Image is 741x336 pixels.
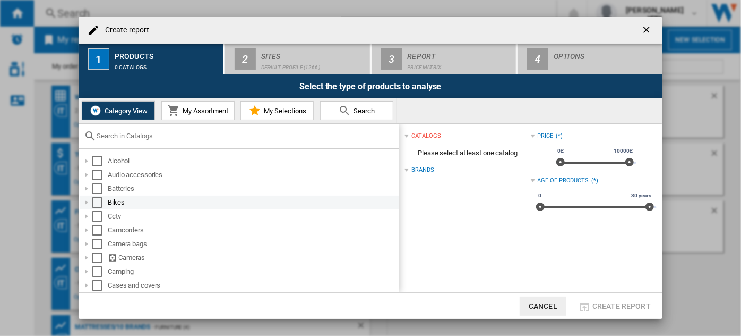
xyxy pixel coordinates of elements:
[88,48,109,70] div: 1
[108,170,398,180] div: Audio accessories
[630,191,653,200] span: 30 years
[225,44,371,74] button: 2 Sites Default profile (1266)
[520,297,566,316] button: Cancel
[92,170,108,180] md-checkbox: Select
[613,147,634,155] span: 10000£
[518,44,662,74] button: 4 Options
[261,59,366,70] div: Default profile (1266)
[108,211,398,222] div: Cctv
[92,266,108,277] md-checkbox: Select
[411,132,441,140] div: catalogs
[641,24,654,37] ng-md-icon: getI18NText('BUTTONS.CLOSE_DIALOG')
[92,225,108,236] md-checkbox: Select
[108,156,398,166] div: Alcohol
[115,59,219,70] div: 0 catalogs
[538,177,589,185] div: Age of products
[92,156,108,166] md-checkbox: Select
[538,132,554,140] div: Price
[108,239,398,249] div: Camera bags
[408,59,512,70] div: Price Matrix
[92,239,108,249] md-checkbox: Select
[108,253,398,263] div: Cameras
[261,107,306,115] span: My Selections
[108,225,398,236] div: Camcorders
[556,147,566,155] span: 0£
[575,297,654,316] button: Create report
[108,280,398,291] div: Cases and covers
[115,48,219,59] div: Products
[180,107,228,115] span: My Assortment
[527,48,548,70] div: 4
[637,20,658,41] button: getI18NText('BUTTONS.CLOSE_DIALOG')
[381,48,402,70] div: 3
[108,197,398,208] div: Bikes
[554,48,658,59] div: Options
[92,253,108,263] md-checkbox: Select
[82,101,155,120] button: Category View
[351,107,375,115] span: Search
[411,166,434,174] div: Brands
[92,280,108,291] md-checkbox: Select
[408,48,512,59] div: Report
[537,191,544,200] span: 0
[92,197,108,208] md-checkbox: Select
[161,101,235,120] button: My Assortment
[89,104,102,117] img: wiser-icon-white.png
[404,143,530,163] span: Please select at least one catalog
[102,107,148,115] span: Category View
[79,44,225,74] button: 1 Products 0 catalogs
[100,25,149,36] h4: Create report
[97,132,394,140] input: Search in Catalogs
[79,74,662,98] div: Select the type of products to analyse
[240,101,314,120] button: My Selections
[92,211,108,222] md-checkbox: Select
[372,44,518,74] button: 3 Report Price Matrix
[108,183,398,194] div: Batteries
[320,101,393,120] button: Search
[261,48,366,59] div: Sites
[592,302,651,310] span: Create report
[235,48,256,70] div: 2
[108,266,398,277] div: Camping
[92,183,108,194] md-checkbox: Select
